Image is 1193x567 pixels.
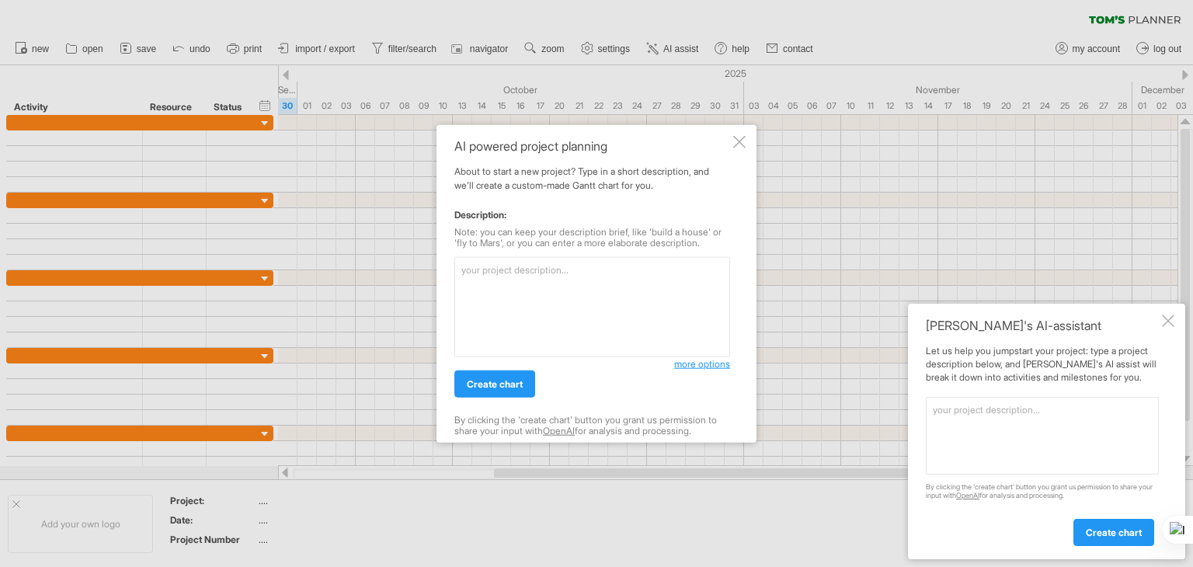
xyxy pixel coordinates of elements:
[454,227,730,249] div: Note: you can keep your description brief, like 'build a house' or 'fly to Mars', or you can ente...
[926,345,1159,545] div: Let us help you jumpstart your project: type a project description below, and [PERSON_NAME]'s AI ...
[454,370,535,398] a: create chart
[956,491,979,499] a: OpenAI
[926,318,1159,333] div: [PERSON_NAME]'s AI-assistant
[674,358,730,370] span: more options
[467,378,523,390] span: create chart
[674,357,730,371] a: more options
[454,139,730,429] div: About to start a new project? Type in a short description, and we'll create a custom-made Gantt c...
[454,208,730,222] div: Description:
[926,483,1159,500] div: By clicking the 'create chart' button you grant us permission to share your input with for analys...
[1086,527,1142,538] span: create chart
[1073,519,1154,546] a: create chart
[454,139,730,153] div: AI powered project planning
[543,425,575,437] a: OpenAI
[454,415,730,437] div: By clicking the 'create chart' button you grant us permission to share your input with for analys...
